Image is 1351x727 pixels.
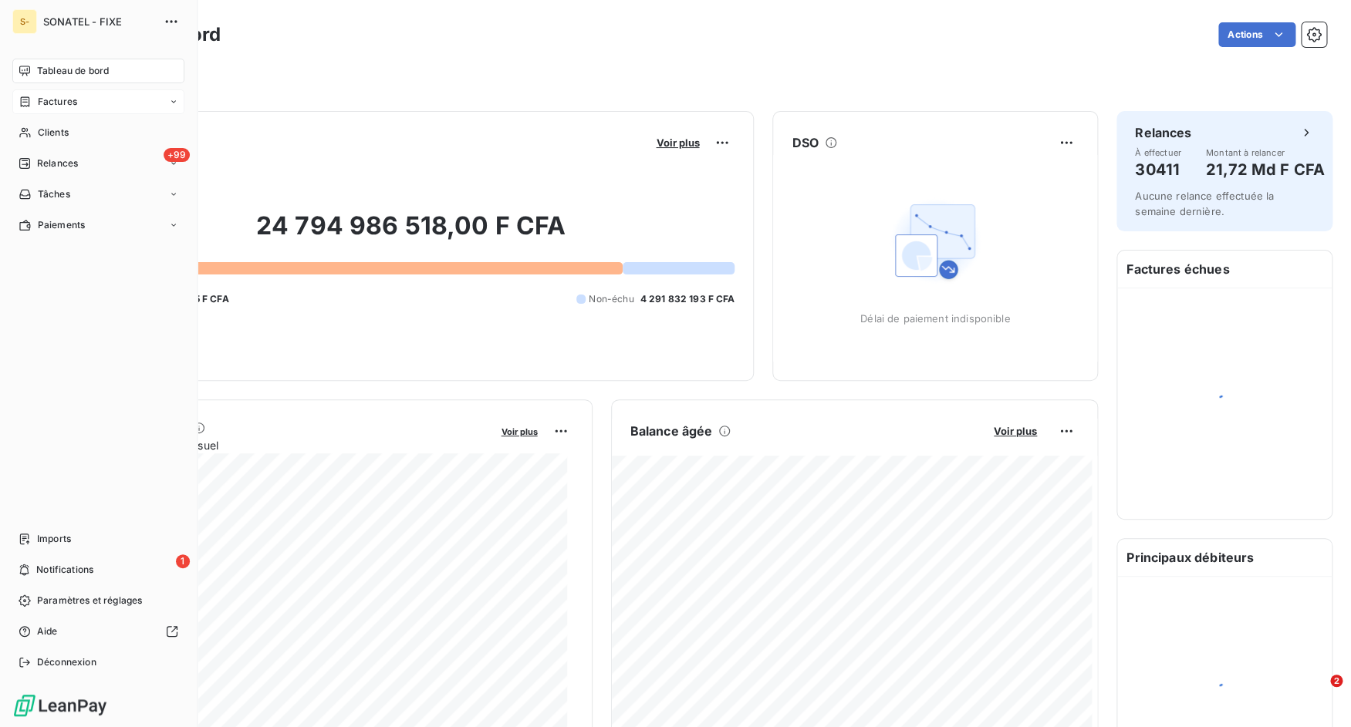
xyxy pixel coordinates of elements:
button: Voir plus [497,424,542,438]
button: Actions [1218,22,1295,47]
div: S- [12,9,37,34]
span: Tableau de bord [37,64,109,78]
span: Aucune relance effectuée la semaine dernière. [1135,190,1274,217]
span: 1 [176,554,190,568]
h6: Relances [1135,123,1191,142]
span: Paramètres et réglages [37,594,142,608]
span: Notifications [36,563,93,577]
span: Déconnexion [37,655,96,669]
span: Chiffre d'affaires mensuel [87,437,491,453]
span: Tâches [38,187,70,201]
h6: Balance âgée [630,422,713,440]
h4: 30411 [1135,157,1181,182]
span: Montant à relancer [1206,148,1325,157]
span: SONATEL - FIXE [43,15,154,28]
span: Factures [38,95,77,109]
span: Imports [37,532,71,546]
span: À effectuer [1135,148,1181,157]
span: Voir plus [994,425,1037,437]
a: Aide [12,619,184,644]
img: Empty state [886,192,985,291]
a: +99Relances [12,151,184,176]
span: Aide [37,624,58,638]
span: 4 291 832 193 F CFA [640,292,735,306]
span: Clients [38,126,69,140]
span: Non-échu [589,292,633,306]
h6: Factures échues [1117,251,1332,288]
span: Relances [37,157,78,170]
span: Paiements [38,218,85,232]
span: +99 [164,148,190,162]
a: Tâches [12,182,184,207]
a: Paramètres et réglages [12,588,184,613]
h2: 24 794 986 518,00 F CFA [87,210,735,257]
a: Imports [12,527,184,551]
img: Logo LeanPay [12,693,108,718]
a: Paiements [12,213,184,237]
span: Voir plus [502,426,538,437]
button: Voir plus [651,136,704,150]
button: Voir plus [989,424,1042,438]
span: 2 [1330,675,1343,687]
span: Délai de paiement indisponible [860,312,1011,325]
h6: Principaux débiteurs [1117,539,1332,576]
h4: 21,72 Md F CFA [1206,157,1325,182]
a: Factures [12,89,184,114]
a: Tableau de bord [12,59,184,83]
h6: DSO [792,133,818,152]
iframe: Intercom live chat [1299,675,1336,712]
span: Voir plus [656,136,699,149]
a: Clients [12,120,184,145]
